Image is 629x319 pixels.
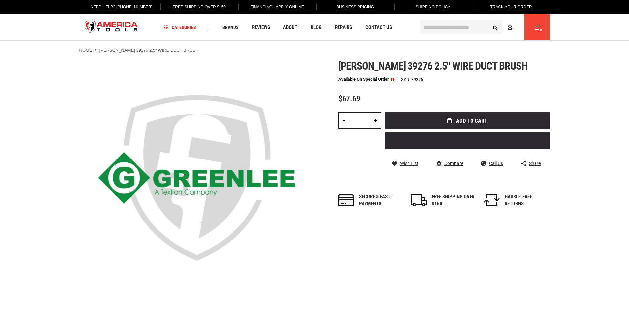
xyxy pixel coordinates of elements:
[79,47,92,53] a: Home
[79,15,144,40] img: America Tools
[411,194,427,206] img: shipping
[164,25,196,30] span: Categories
[481,160,503,166] a: Call Us
[161,23,199,32] a: Categories
[338,77,394,82] p: Available on Special Order
[489,21,502,33] button: Search
[385,112,550,129] button: Add to Cart
[401,77,411,82] strong: SKU
[529,161,541,166] span: Share
[252,25,270,30] span: Reviews
[400,161,418,166] span: Wish List
[359,193,402,208] div: Secure & fast payments
[338,60,528,72] span: [PERSON_NAME] 39276 2.5" wire duct brush
[338,94,360,103] span: $67.69
[99,48,199,53] strong: [PERSON_NAME] 39276 2.5" WIRE DUCT BRUSH
[365,25,392,30] span: Contact Us
[220,23,242,32] a: Brands
[411,77,423,82] div: 39276
[283,25,297,30] span: About
[308,23,325,32] a: Blog
[332,23,355,32] a: Repairs
[456,118,487,124] span: Add to Cart
[444,161,463,166] span: Compare
[484,194,500,206] img: returns
[280,23,300,32] a: About
[249,23,273,32] a: Reviews
[222,25,239,30] span: Brands
[362,23,395,32] a: Contact Us
[79,60,315,295] img: GREENLEE 39276 2.5" WIRE DUCT BRUSH
[392,160,418,166] a: Wish List
[338,194,354,206] img: payments
[416,5,451,9] span: Shipping Policy
[432,193,475,208] div: FREE SHIPPING OVER $150
[79,15,144,40] a: store logo
[505,193,548,208] div: HASSLE-FREE RETURNS
[311,25,322,30] span: Blog
[540,28,542,32] span: 0
[436,160,463,166] a: Compare
[531,14,543,40] a: 0
[489,161,503,166] span: Call Us
[335,25,352,30] span: Repairs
